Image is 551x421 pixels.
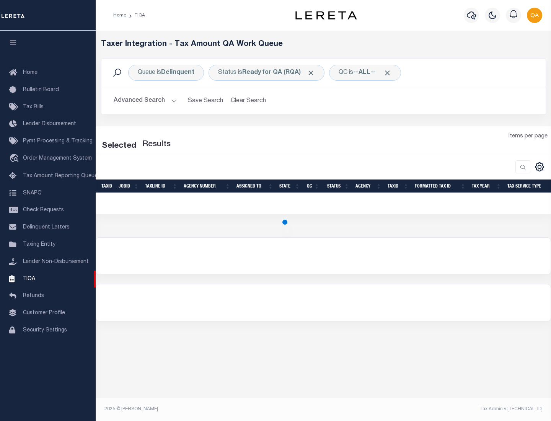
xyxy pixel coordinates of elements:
[352,179,385,193] th: Agency
[527,8,542,23] img: svg+xml;base64,PHN2ZyB4bWxucz0iaHR0cDovL3d3dy53My5vcmcvMjAwMC9zdmciIHBvaW50ZXItZXZlbnRzPSJub25lIi...
[101,40,546,49] h5: Taxer Integration - Tax Amount QA Work Queue
[329,65,401,81] div: Click to Edit
[99,406,324,413] div: 2025 © [PERSON_NAME].
[23,225,70,230] span: Delinquent Letters
[383,69,391,77] span: Click to Remove
[23,121,76,127] span: Lender Disbursement
[9,154,21,164] i: travel_explore
[295,11,357,20] img: logo-dark.svg
[228,93,269,108] button: Clear Search
[412,179,469,193] th: Formatted Tax ID
[128,65,204,81] div: Click to Edit
[23,207,64,213] span: Check Requests
[329,406,543,413] div: Tax Admin v.[TECHNICAL_ID]
[209,65,324,81] div: Click to Edit
[233,179,276,193] th: Assigned To
[353,70,376,76] b: --ALL--
[385,179,412,193] th: TaxID
[23,276,35,281] span: TIQA
[23,70,37,75] span: Home
[307,69,315,77] span: Click to Remove
[23,310,65,316] span: Customer Profile
[23,104,44,110] span: Tax Bills
[23,328,67,333] span: Security Settings
[183,93,228,108] button: Save Search
[161,70,194,76] b: Delinquent
[509,132,548,141] span: Items per page
[116,179,142,193] th: JobID
[276,179,303,193] th: State
[142,179,181,193] th: TaxLine ID
[142,139,171,151] label: Results
[23,87,59,93] span: Bulletin Board
[114,93,177,108] button: Advanced Search
[98,179,116,193] th: TaxID
[181,179,233,193] th: Agency Number
[23,242,55,247] span: Taxing Entity
[23,293,44,299] span: Refunds
[23,259,89,264] span: Lender Non-Disbursement
[469,179,504,193] th: Tax Year
[23,139,93,144] span: Pymt Processing & Tracking
[23,190,42,196] span: SNAPQ
[303,179,323,193] th: QC
[102,140,136,152] div: Selected
[23,173,98,179] span: Tax Amount Reporting Queue
[323,179,352,193] th: Status
[242,70,315,76] b: Ready for QA (RQA)
[126,12,145,19] li: TIQA
[23,156,92,161] span: Order Management System
[113,13,126,18] a: Home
